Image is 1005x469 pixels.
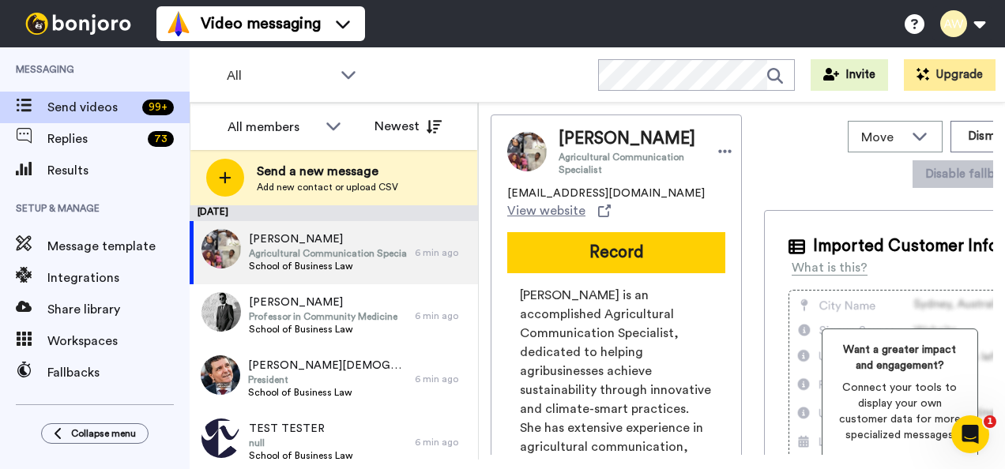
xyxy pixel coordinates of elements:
a: View website [507,201,611,220]
div: 99 + [142,99,174,115]
button: Upgrade [904,59,996,91]
span: Professor in Community Medicine [249,310,397,323]
span: Connect your tools to display your own customer data for more specialized messages [835,380,965,443]
button: Collapse menu [41,423,149,444]
span: Send a new message [257,162,398,181]
div: 73 [148,131,174,147]
span: 1 [984,415,996,428]
span: Replies [47,129,141,148]
span: null [249,437,353,449]
button: Invite [811,59,888,91]
div: What is this? [792,258,868,277]
div: 6 min ago [415,373,470,385]
span: TEST TESTER [249,421,353,437]
span: [PERSON_NAME] [249,295,397,310]
div: [DATE] [190,205,478,221]
span: Agricultural Communication Specialist [559,151,699,176]
span: Send videos [47,98,136,117]
img: Image of ESTHER-DANIELLA OWOEYE [507,132,547,171]
img: bj-logo-header-white.svg [19,13,137,35]
span: Add new contact or upload CSV [257,181,398,193]
span: Imported Customer Info [813,234,998,258]
span: View website [507,201,585,220]
span: All [227,66,333,85]
iframe: Intercom live chat [951,415,989,453]
div: 6 min ago [415,246,470,259]
span: Collapse menu [71,427,136,440]
span: Want a greater impact and engagement? [835,342,965,373]
img: 7a35afc7-7cb0-45b3-88bd-471741df7870.jpg [201,229,241,268]
span: [EMAIL_ADDRESS][DOMAIN_NAME] [507,186,705,201]
span: Fallbacks [47,363,190,382]
span: Agricultural Communication Specialist [249,247,407,260]
img: c44bed10-86e3-41e3-aa17-d5d340afb3dd.png [201,418,241,458]
span: Message template [47,237,190,256]
span: [PERSON_NAME] [249,231,407,247]
span: Results [47,161,190,180]
span: [PERSON_NAME] [559,127,699,151]
span: School of Business Law [249,449,353,462]
div: 6 min ago [415,310,470,322]
span: School of Business Law [248,386,407,399]
button: Record [507,232,725,273]
span: Workspaces [47,332,190,351]
span: School of Business Law [249,323,397,336]
img: vm-color.svg [166,11,191,36]
div: 6 min ago [415,436,470,448]
div: All members [228,118,318,137]
span: Move [861,128,904,147]
span: Share library [47,300,190,319]
span: School of Business Law [249,260,407,272]
span: President [248,373,407,386]
button: Newest [363,111,454,142]
img: 5d464782-9202-4296-beff-2f2b94ceb063.jpg [201,292,241,332]
span: [PERSON_NAME][DEMOGRAPHIC_DATA] [248,358,407,373]
span: Video messaging [201,13,321,35]
img: 6bbf11f5-0d64-4a25-9905-b91c5aa1d240.jpg [201,355,240,395]
span: Integrations [47,268,190,287]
